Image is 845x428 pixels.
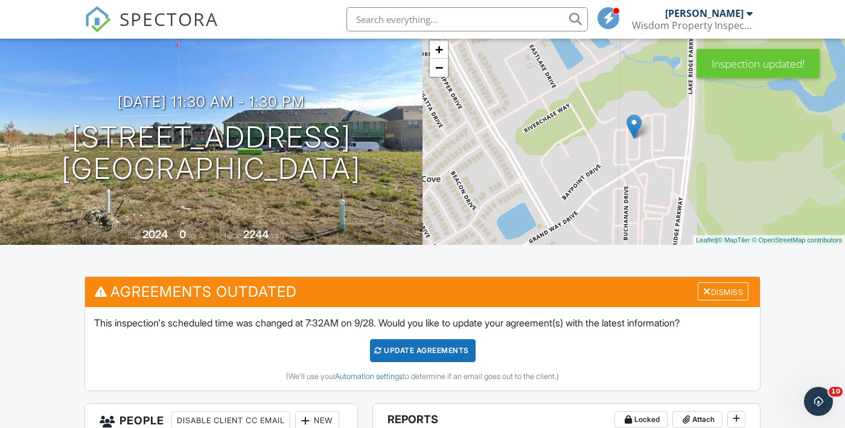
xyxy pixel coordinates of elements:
div: [PERSON_NAME] [665,7,744,19]
div: Dismiss [698,282,748,301]
div: 2024 [142,228,168,241]
div: 2244 [243,228,269,241]
iframe: Intercom live chat [804,387,833,416]
span: sq. ft. [188,231,205,240]
h1: [STREET_ADDRESS] [GEOGRAPHIC_DATA] [62,122,361,186]
a: © OpenStreetMap contributors [752,236,842,244]
div: 0 [179,228,186,241]
a: © MapTiler [718,236,750,244]
a: Zoom out [430,59,448,77]
span: 10 [829,387,843,397]
a: Automation settings [335,372,403,381]
span: Lot Size [216,231,241,240]
div: | [693,235,845,245]
span: Built [127,231,141,240]
a: Zoom in [430,41,448,59]
h3: [DATE] 11:30 am - 1:30 pm [118,94,305,110]
span: sq.ft. [270,231,285,240]
a: SPECTORA [84,16,218,42]
span: SPECTORA [120,6,218,31]
div: Update Agreements [370,339,476,362]
div: This inspection's scheduled time was changed at 7:32AM on 9/28. Would you like to update your agr... [85,307,760,391]
img: The Best Home Inspection Software - Spectora [84,6,111,33]
a: Leaflet [696,236,716,244]
input: Search everything... [346,7,588,31]
div: (We'll use your to determine if an email goes out to the client.) [94,372,751,381]
div: Wisdom Property Inspections [632,19,753,31]
h3: Agreements Outdated [85,277,760,306]
div: Inspection updated! [697,49,820,78]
